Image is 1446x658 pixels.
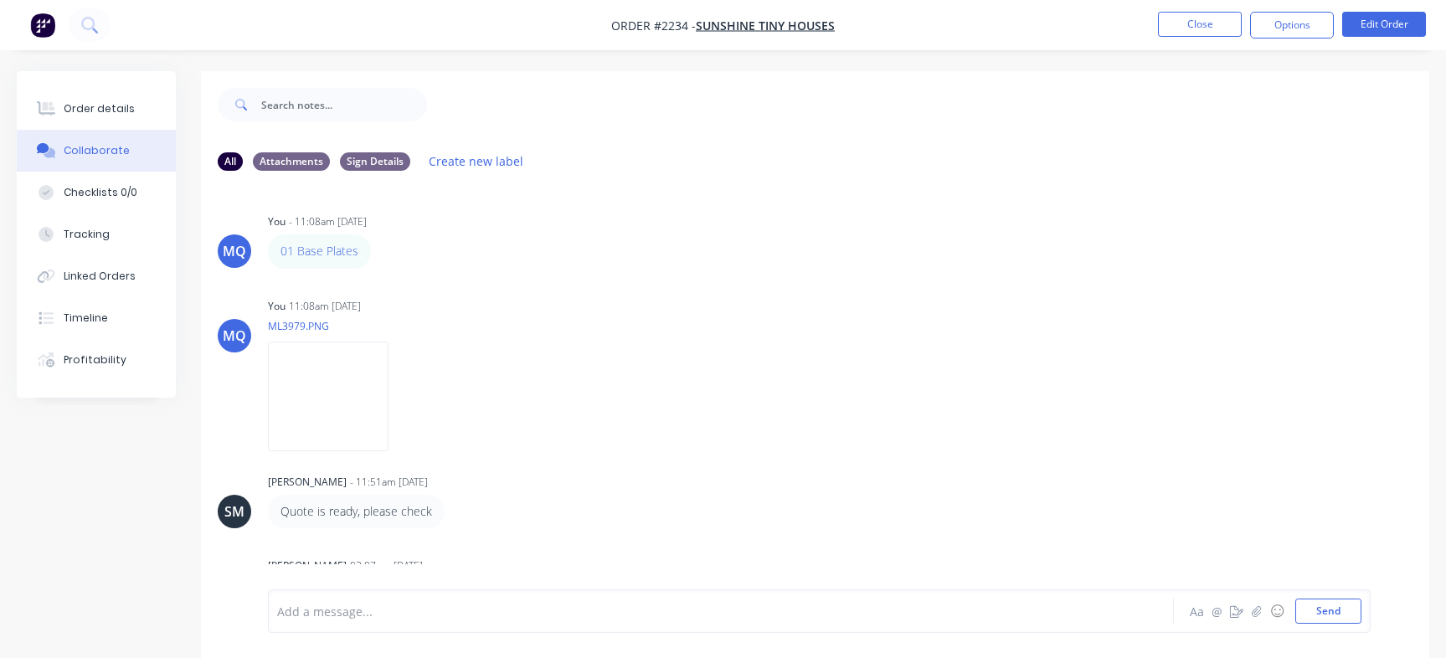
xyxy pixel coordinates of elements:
[224,501,244,522] div: SM
[1250,12,1334,39] button: Options
[420,150,533,172] button: Create new label
[30,13,55,38] img: Factory
[268,214,286,229] div: You
[268,558,347,573] div: [PERSON_NAME]
[1207,601,1227,621] button: @
[64,227,110,242] div: Tracking
[223,241,246,261] div: MQ
[17,130,176,172] button: Collaborate
[696,18,835,33] a: Sunshine Tiny Houses
[64,311,108,326] div: Timeline
[17,255,176,297] button: Linked Orders
[1186,601,1207,621] button: Aa
[17,88,176,130] button: Order details
[64,101,135,116] div: Order details
[17,297,176,339] button: Timeline
[261,88,427,121] input: Search notes...
[340,152,410,171] div: Sign Details
[64,352,126,368] div: Profitability
[268,319,405,333] p: ML3979.PNG
[64,143,130,158] div: Collaborate
[64,185,137,200] div: Checklists 0/0
[611,18,696,33] span: Order #2234 -
[1267,601,1287,621] button: ☺
[17,339,176,381] button: Profitability
[1342,12,1426,37] button: Edit Order
[64,269,136,284] div: Linked Orders
[350,475,428,490] div: - 11:51am [DATE]
[268,475,347,490] div: [PERSON_NAME]
[218,152,243,171] div: All
[289,299,361,314] div: 11:08am [DATE]
[350,558,423,573] div: 03:07pm [DATE]
[1158,12,1242,37] button: Close
[223,326,246,346] div: MQ
[17,213,176,255] button: Tracking
[280,503,432,520] p: Quote is ready, please check
[1295,599,1361,624] button: Send
[17,172,176,213] button: Checklists 0/0
[280,243,358,259] a: 01 Base Plates
[253,152,330,171] div: Attachments
[268,299,286,314] div: You
[289,214,367,229] div: - 11:08am [DATE]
